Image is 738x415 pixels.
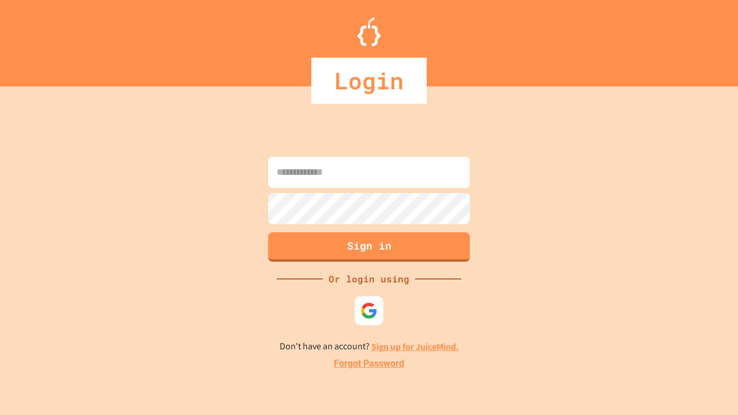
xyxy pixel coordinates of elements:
[642,319,726,368] iframe: chat widget
[268,232,470,262] button: Sign in
[357,17,381,46] img: Logo.svg
[311,58,427,104] div: Login
[360,302,378,319] img: google-icon.svg
[280,339,459,354] p: Don't have an account?
[690,369,726,403] iframe: chat widget
[323,272,415,286] div: Or login using
[334,357,404,371] a: Forgot Password
[371,341,459,353] a: Sign up for JuiceMind.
